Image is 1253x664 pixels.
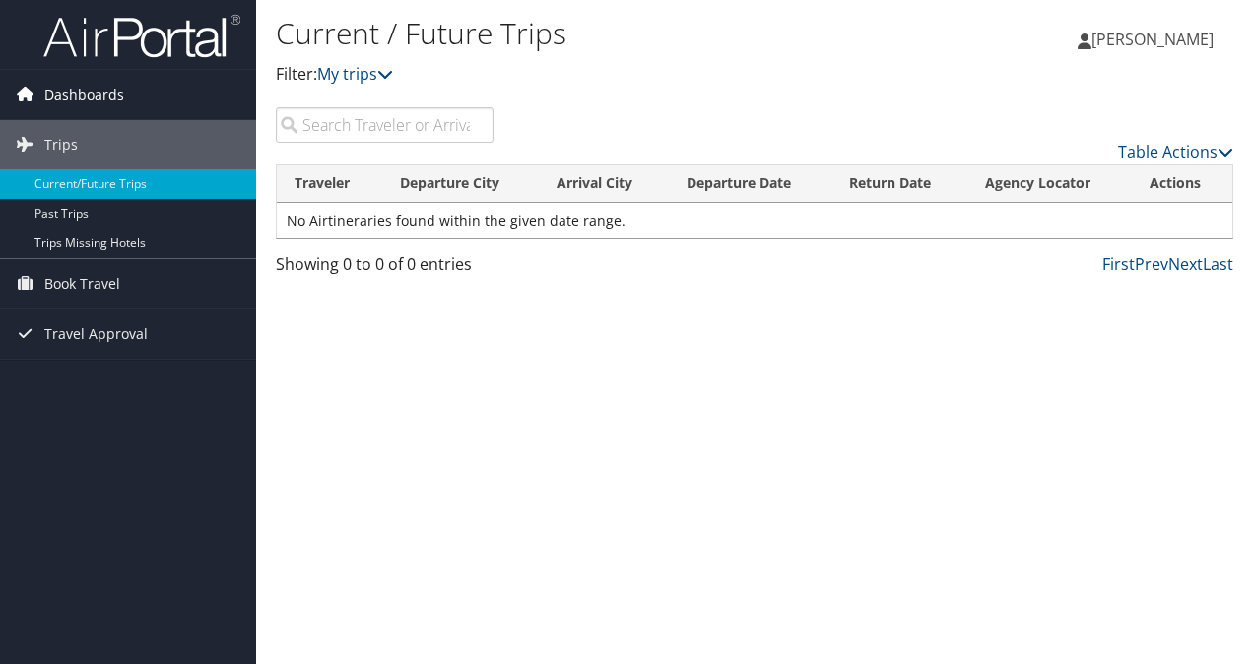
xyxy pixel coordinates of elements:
[1168,253,1203,275] a: Next
[277,165,382,203] th: Traveler: activate to sort column ascending
[1078,10,1233,69] a: [PERSON_NAME]
[382,165,539,203] th: Departure City: activate to sort column ascending
[539,165,668,203] th: Arrival City: activate to sort column ascending
[44,120,78,169] span: Trips
[1203,253,1233,275] a: Last
[276,62,914,88] p: Filter:
[1118,141,1233,163] a: Table Actions
[276,252,494,286] div: Showing 0 to 0 of 0 entries
[1102,253,1135,275] a: First
[276,107,494,143] input: Search Traveler or Arrival City
[43,13,240,59] img: airportal-logo.png
[1132,165,1232,203] th: Actions
[276,13,914,54] h1: Current / Future Trips
[44,70,124,119] span: Dashboards
[317,63,393,85] a: My trips
[1091,29,1214,50] span: [PERSON_NAME]
[44,309,148,359] span: Travel Approval
[967,165,1131,203] th: Agency Locator: activate to sort column ascending
[1135,253,1168,275] a: Prev
[669,165,831,203] th: Departure Date: activate to sort column descending
[44,259,120,308] span: Book Travel
[277,203,1232,238] td: No Airtineraries found within the given date range.
[831,165,967,203] th: Return Date: activate to sort column ascending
